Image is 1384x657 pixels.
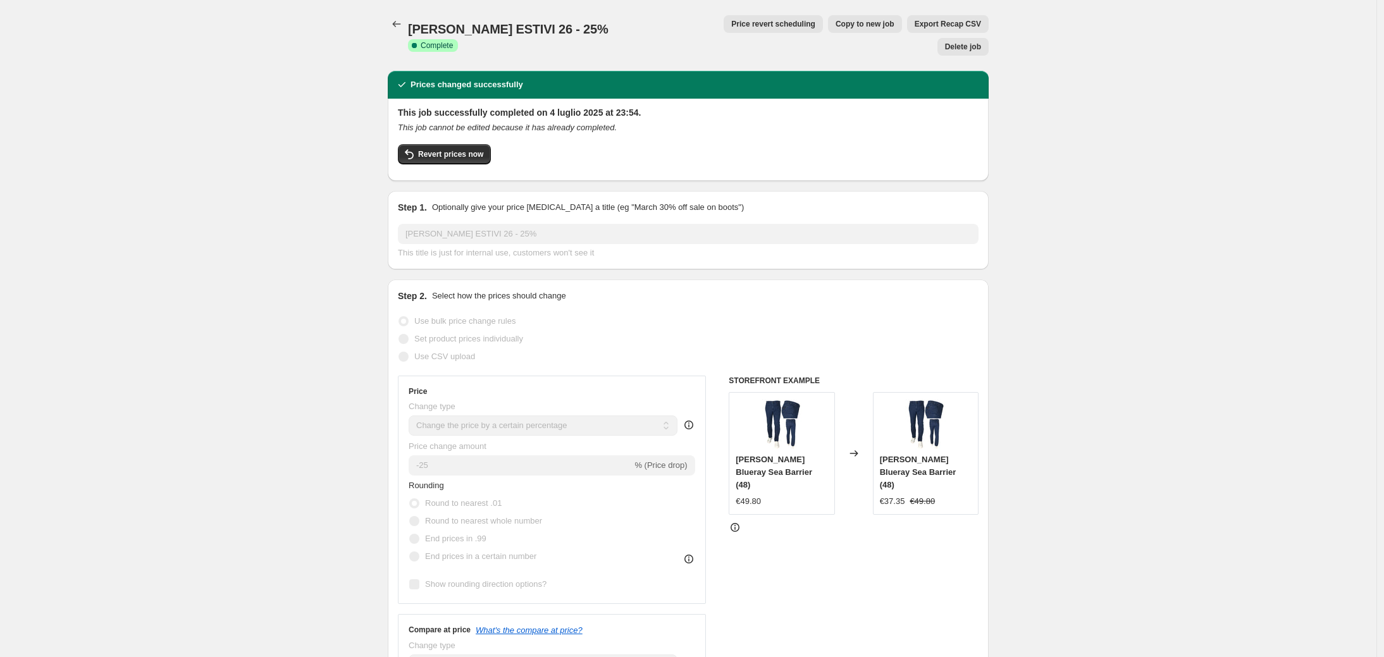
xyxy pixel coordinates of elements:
span: Delete job [945,42,981,52]
span: Rounding [409,481,444,490]
button: Export Recap CSV [907,15,989,33]
button: Revert prices now [398,144,491,164]
input: 30% off holiday sale [398,224,979,244]
button: Price change jobs [388,15,405,33]
span: [PERSON_NAME] ESTIVI 26 - 25% [408,22,609,36]
button: Price revert scheduling [724,15,823,33]
span: Use bulk price change rules [414,316,516,326]
h2: Prices changed successfully [411,78,523,91]
span: This title is just for internal use, customers won't see it [398,248,594,257]
span: €37.35 [880,496,905,506]
span: % (Price drop) [634,460,687,470]
span: Complete [421,40,453,51]
span: €49.80 [910,496,935,506]
span: Change type [409,402,455,411]
span: Change type [409,641,455,650]
span: Round to nearest whole number [425,516,542,525]
span: [PERSON_NAME] Blueray Sea Barrier (48) [880,455,956,489]
h6: STOREFRONT EXAMPLE [729,376,979,386]
span: €49.80 [736,496,761,506]
span: Price revert scheduling [731,19,815,29]
input: -15 [409,455,632,476]
p: Select how the prices should change [432,290,566,302]
button: What's the compare at price? [476,625,583,635]
span: Use CSV upload [414,352,475,361]
i: This job cannot be edited because it has already completed. [398,123,617,132]
p: Optionally give your price [MEDICAL_DATA] a title (eg "March 30% off sale on boots") [432,201,744,214]
span: Price change amount [409,441,486,451]
img: 22_E_H_P002_8195_9474f598-7974-4a77-9806-9766fa167b14_80x.jpg [900,399,951,450]
div: help [683,419,695,431]
img: 22_E_H_P002_8195_9474f598-7974-4a77-9806-9766fa167b14_80x.jpg [757,399,807,450]
span: Show rounding direction options? [425,579,547,589]
span: End prices in a certain number [425,551,536,561]
h3: Price [409,386,427,396]
span: Set product prices individually [414,334,523,343]
h2: Step 2. [398,290,427,302]
button: Delete job [937,38,989,56]
span: Copy to new job [836,19,894,29]
h2: This job successfully completed on 4 luglio 2025 at 23:54. [398,106,979,119]
span: Round to nearest .01 [425,498,502,508]
button: Copy to new job [828,15,902,33]
h3: Compare at price [409,625,471,635]
span: [PERSON_NAME] Blueray Sea Barrier (48) [736,455,812,489]
span: Revert prices now [418,149,483,159]
span: End prices in .99 [425,534,486,543]
h2: Step 1. [398,201,427,214]
span: Export Recap CSV [915,19,981,29]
